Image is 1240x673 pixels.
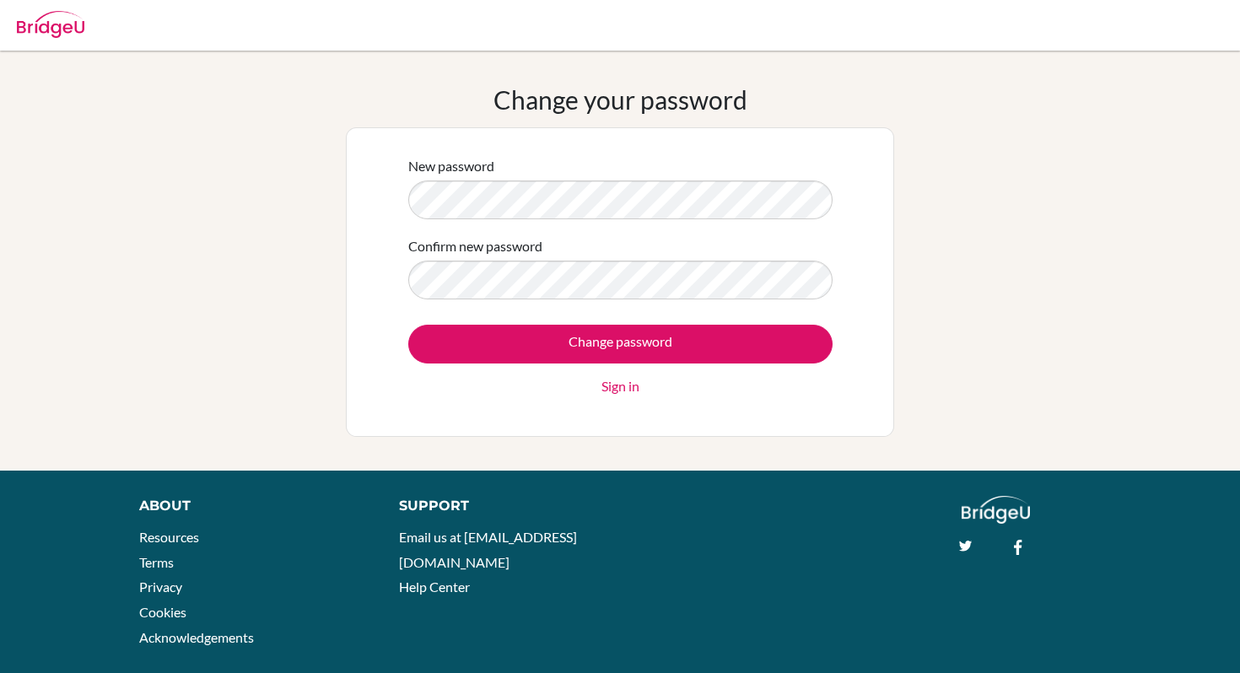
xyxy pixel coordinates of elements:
[962,496,1030,524] img: logo_white@2x-f4f0deed5e89b7ecb1c2cc34c3e3d731f90f0f143d5ea2071677605dd97b5244.png
[17,11,84,38] img: Bridge-U
[139,604,186,620] a: Cookies
[408,156,494,176] label: New password
[408,325,833,363] input: Change password
[399,579,470,595] a: Help Center
[139,579,182,595] a: Privacy
[399,496,603,516] div: Support
[601,376,639,396] a: Sign in
[139,629,254,645] a: Acknowledgements
[408,236,542,256] label: Confirm new password
[139,554,174,570] a: Terms
[493,84,747,115] h1: Change your password
[139,529,199,545] a: Resources
[139,496,361,516] div: About
[399,529,577,570] a: Email us at [EMAIL_ADDRESS][DOMAIN_NAME]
